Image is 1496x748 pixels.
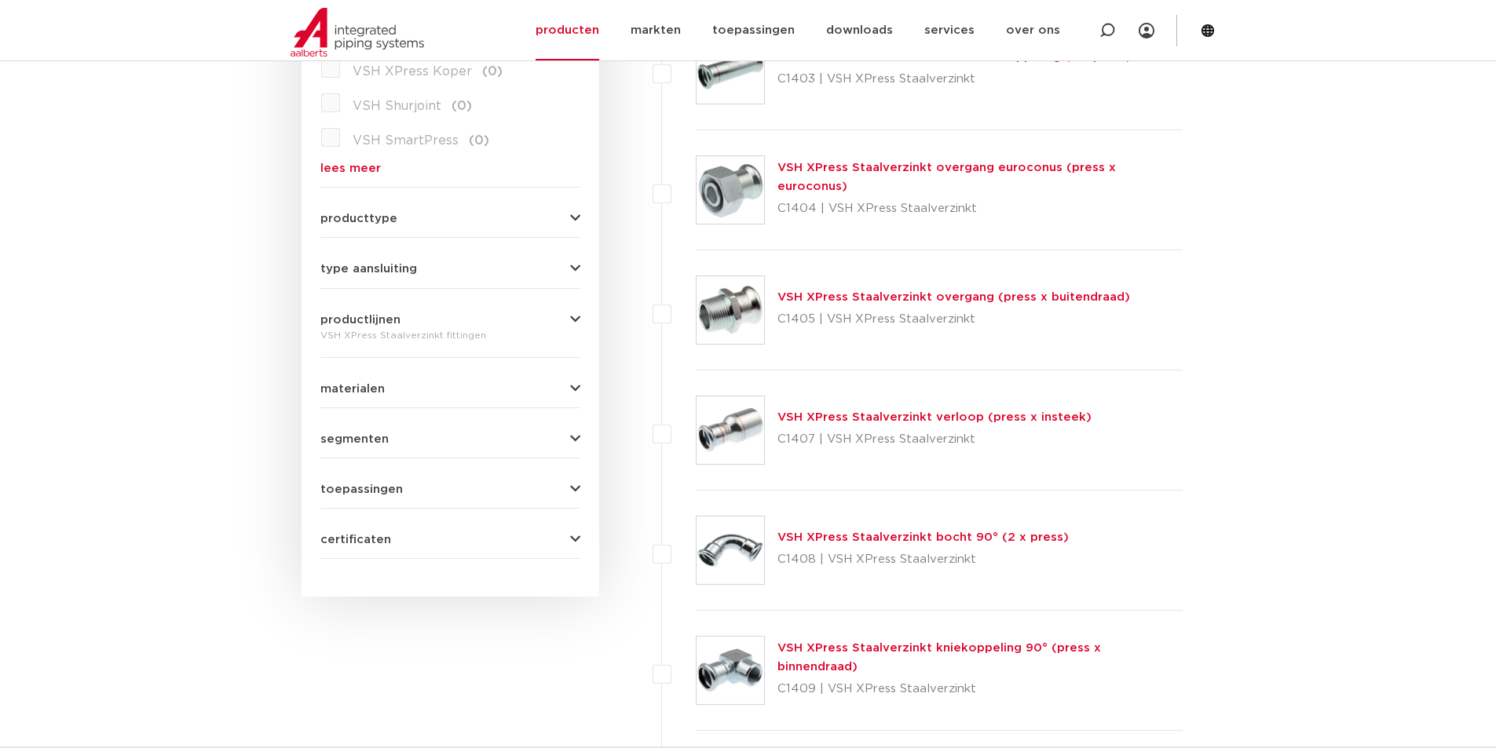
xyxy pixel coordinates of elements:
p: C1404 | VSH XPress Staalverzinkt [777,196,1183,221]
img: Thumbnail for VSH XPress Staalverzinkt verloop (press x insteek) [697,396,764,464]
button: type aansluiting [320,263,580,275]
span: materialen [320,383,385,395]
img: Thumbnail for VSH XPress Staalverzinkt kniekoppeling 90° (press x binnendraad) [697,637,764,704]
a: VSH XPress Staalverzinkt overgang euroconus (press x euroconus) [777,162,1116,192]
span: certificaten [320,534,391,545]
span: VSH SmartPress [353,134,459,147]
p: C1405 | VSH XPress Staalverzinkt [777,307,1130,332]
img: Thumbnail for VSH XPress Staalverzinkt overgang (press x buitendraad) [697,276,764,344]
button: certificaten [320,534,580,545]
span: (0) [469,134,489,147]
div: VSH XPress Staalverzinkt fittingen [320,326,580,345]
span: productlijnen [320,314,401,326]
img: Thumbnail for VSH XPress Staalverzinkt overschuifkoppeling (2 x press) [697,36,764,104]
a: lees meer [320,162,580,174]
p: C1408 | VSH XPress Staalverzinkt [777,547,1069,572]
span: VSH XPress Koper [353,65,472,78]
a: VSH XPress Staalverzinkt kniekoppeling 90° (press x binnendraad) [777,642,1101,673]
a: VSH XPress Staalverzinkt bocht 90° (2 x press) [777,531,1069,543]
a: VSH XPress Staalverzinkt overgang (press x buitendraad) [777,291,1130,303]
span: type aansluiting [320,263,417,275]
p: C1407 | VSH XPress Staalverzinkt [777,427,1092,452]
button: segmenten [320,433,580,445]
span: (0) [452,100,472,112]
p: C1409 | VSH XPress Staalverzinkt [777,677,1183,702]
span: (0) [482,65,503,78]
span: producttype [320,213,397,224]
button: producttype [320,213,580,224]
img: Thumbnail for VSH XPress Staalverzinkt bocht 90° (2 x press) [697,516,764,584]
span: segmenten [320,433,389,445]
span: VSH Shurjoint [353,100,441,112]
img: Thumbnail for VSH XPress Staalverzinkt overgang euroconus (press x euroconus) [697,156,764,224]
p: C1403 | VSH XPress Staalverzinkt [777,67,1132,92]
button: materialen [320,383,580,395]
span: toepassingen [320,483,403,495]
button: toepassingen [320,483,580,495]
button: productlijnen [320,314,580,326]
a: VSH XPress Staalverzinkt verloop (press x insteek) [777,411,1092,423]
